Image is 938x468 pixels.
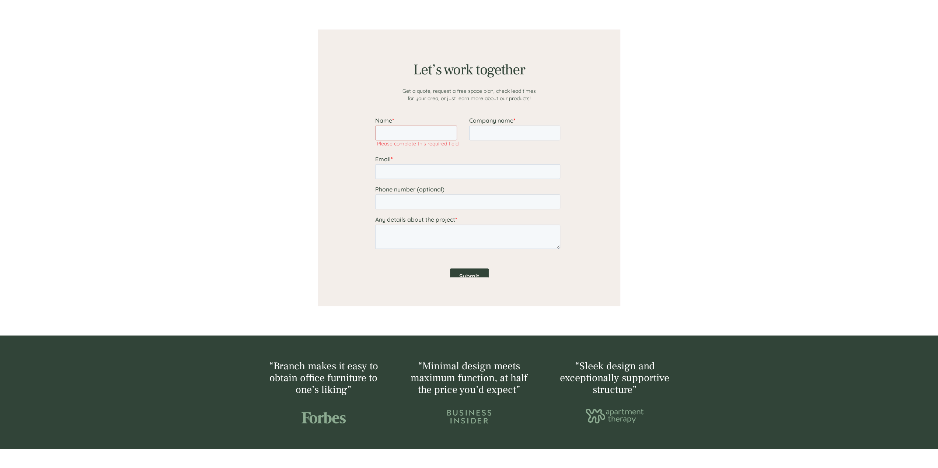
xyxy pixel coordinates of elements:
span: “Minimal design meets maximum function, at half the price you’d expect” [411,359,527,396]
iframe: Form 0 [375,117,563,296]
span: Get a quote, request a free space plan, check lead times for your area, or just learn more about ... [402,88,536,102]
span: Let’s work together [413,60,525,79]
span: “Branch makes it easy to obtain office furniture to one’s liking” [269,359,378,396]
span: “Sleek design and exceptionally supportive structure” [560,359,669,396]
